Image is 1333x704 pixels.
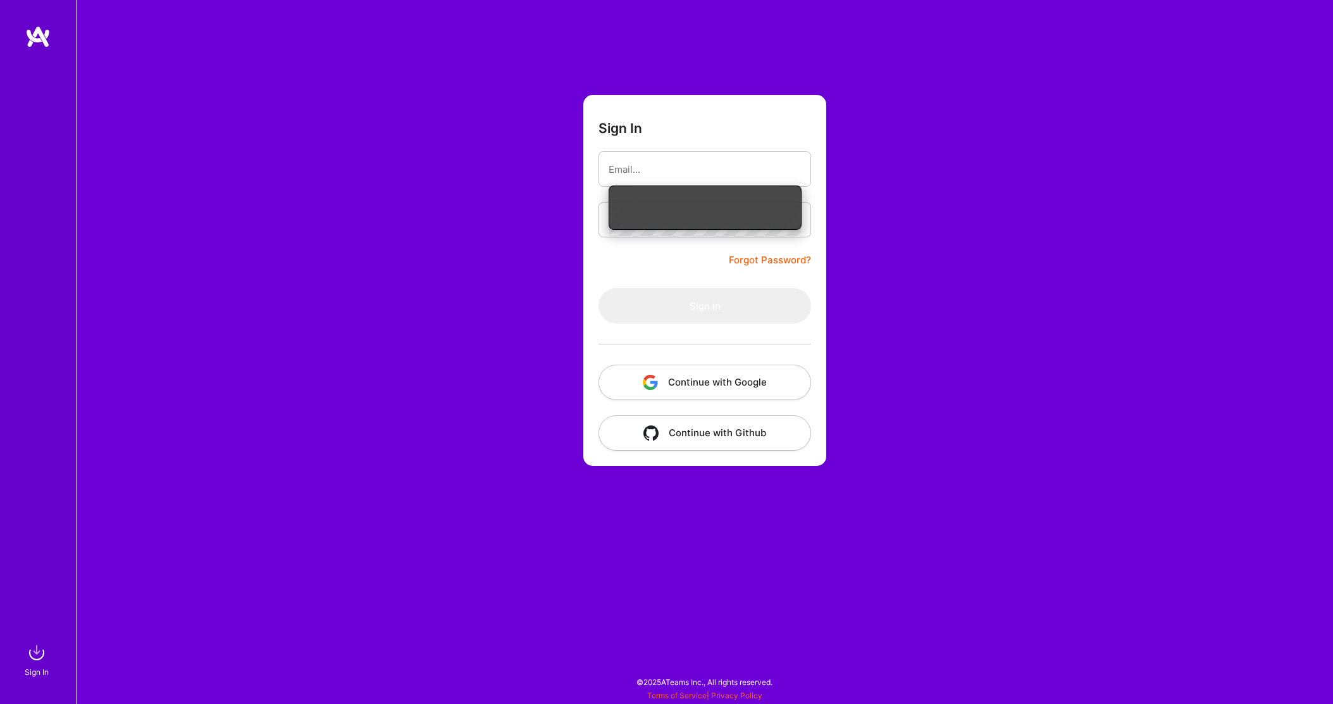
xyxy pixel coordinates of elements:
[643,375,658,390] img: icon
[643,425,659,441] img: icon
[609,153,801,185] input: Email...
[25,665,49,679] div: Sign In
[729,253,811,268] a: Forgot Password?
[598,288,811,324] button: Sign In
[76,666,1333,698] div: © 2025 ATeams Inc., All rights reserved.
[598,365,811,400] button: Continue with Google
[711,691,762,700] a: Privacy Policy
[25,25,51,48] img: logo
[647,691,707,700] a: Terms of Service
[598,415,811,451] button: Continue with Github
[24,640,49,665] img: sign in
[647,691,762,700] span: |
[27,640,49,679] a: sign inSign In
[598,120,642,136] h3: Sign In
